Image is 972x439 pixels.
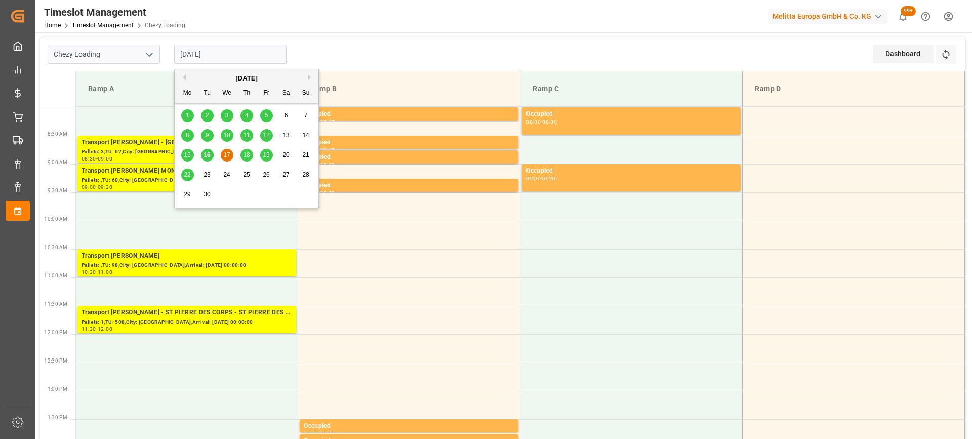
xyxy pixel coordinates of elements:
span: 1:30 PM [48,415,67,420]
div: Choose Wednesday, September 24th, 2025 [221,169,233,181]
div: Choose Sunday, September 14th, 2025 [300,129,312,142]
div: [DATE] [175,73,318,84]
div: Choose Saturday, September 27th, 2025 [280,169,293,181]
div: Ramp C [529,79,734,98]
div: Melitta Europa GmbH & Co. KG [768,9,887,24]
div: Tu [201,87,214,100]
div: Choose Tuesday, September 16th, 2025 [201,149,214,162]
span: 17 [223,151,230,158]
span: 13 [282,132,289,139]
input: DD-MM-YYYY [174,45,287,64]
div: Choose Monday, September 1st, 2025 [181,109,194,122]
button: Previous Month [180,74,186,81]
div: We [221,87,233,100]
span: 16 [204,151,210,158]
div: Occupied [304,109,514,119]
div: Ramp A [84,79,290,98]
div: 08:30 [542,119,557,124]
div: - [541,176,542,181]
div: - [541,119,542,124]
span: 11:00 AM [44,273,67,278]
div: Choose Thursday, September 25th, 2025 [240,169,253,181]
div: Choose Monday, September 29th, 2025 [181,188,194,201]
span: 7 [304,112,308,119]
a: Timeslot Management [72,22,134,29]
span: 6 [285,112,288,119]
div: Transport [PERSON_NAME] - [GEOGRAPHIC_DATA] - [GEOGRAPHIC_DATA] [82,138,292,148]
span: 10 [223,132,230,139]
div: Dashboard [873,45,934,63]
div: 13:45 [320,431,335,436]
span: 1:00 PM [48,386,67,392]
div: Choose Saturday, September 6th, 2025 [280,109,293,122]
span: 23 [204,171,210,178]
div: Pallets: ,TU: 98,City: [GEOGRAPHIC_DATA],Arrival: [DATE] 00:00:00 [82,261,292,270]
div: Occupied [304,152,514,163]
span: 8:30 AM [48,131,67,137]
div: 09:00 [98,156,112,161]
div: 08:15 [320,119,335,124]
span: 9:00 AM [48,159,67,165]
div: Choose Friday, September 26th, 2025 [260,169,273,181]
div: Choose Tuesday, September 2nd, 2025 [201,109,214,122]
span: 12:30 PM [44,358,67,364]
div: 11:00 [98,270,112,274]
span: 22 [184,171,190,178]
div: 08:00 [526,119,541,124]
div: Occupied [526,109,737,119]
div: - [96,185,98,189]
span: 4 [245,112,249,119]
span: 29 [184,191,190,198]
span: 10:00 AM [44,216,67,222]
span: 20 [282,151,289,158]
span: 30 [204,191,210,198]
div: Choose Monday, September 15th, 2025 [181,149,194,162]
div: 11:30 [82,327,96,331]
div: Choose Sunday, September 21st, 2025 [300,149,312,162]
div: Choose Thursday, September 18th, 2025 [240,149,253,162]
div: Occupied [304,181,514,191]
div: Timeslot Management [44,5,185,20]
div: Choose Tuesday, September 30th, 2025 [201,188,214,201]
div: Choose Monday, September 22nd, 2025 [181,169,194,181]
div: Th [240,87,253,100]
div: Choose Tuesday, September 23rd, 2025 [201,169,214,181]
div: Choose Wednesday, September 10th, 2025 [221,129,233,142]
div: Mo [181,87,194,100]
span: 19 [263,151,269,158]
button: show 100 new notifications [892,5,914,28]
div: Choose Monday, September 8th, 2025 [181,129,194,142]
div: Choose Sunday, September 7th, 2025 [300,109,312,122]
div: Pallets: ,TU: 60,City: [GEOGRAPHIC_DATA],Arrival: [DATE] 00:00:00 [82,176,292,185]
span: 26 [263,171,269,178]
div: Occupied [304,421,514,431]
button: Melitta Europa GmbH & Co. KG [768,7,892,26]
div: Choose Friday, September 12th, 2025 [260,129,273,142]
span: 25 [243,171,250,178]
div: - [96,156,98,161]
a: Home [44,22,61,29]
div: 12:00 [98,327,112,331]
span: 27 [282,171,289,178]
div: 10:30 [82,270,96,274]
span: 10:30 AM [44,245,67,250]
div: Choose Thursday, September 11th, 2025 [240,129,253,142]
span: 5 [265,112,268,119]
div: 09:30 [98,185,112,189]
span: 14 [302,132,309,139]
span: 1 [186,112,189,119]
span: 11 [243,132,250,139]
div: Choose Wednesday, September 3rd, 2025 [221,109,233,122]
div: Choose Saturday, September 13th, 2025 [280,129,293,142]
div: Sa [280,87,293,100]
span: 18 [243,151,250,158]
div: Occupied [526,166,737,176]
div: Transport [PERSON_NAME] MONTCEAU - LE COUDRAY MONTCEAU [82,166,292,176]
span: 21 [302,151,309,158]
button: open menu [141,47,156,62]
div: Occupied [304,138,514,148]
div: Choose Friday, September 5th, 2025 [260,109,273,122]
div: Ramp B [306,79,512,98]
div: Choose Thursday, September 4th, 2025 [240,109,253,122]
div: Choose Tuesday, September 9th, 2025 [201,129,214,142]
